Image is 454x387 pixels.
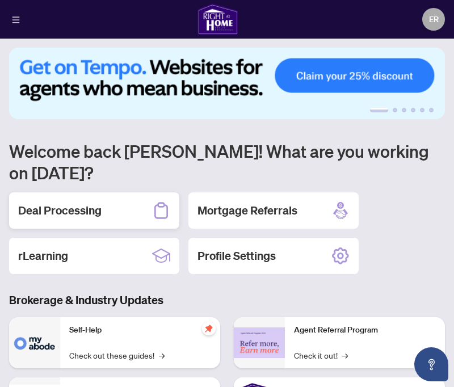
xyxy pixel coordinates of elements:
img: Self-Help [9,317,60,368]
span: pushpin [202,322,216,335]
p: Agent Referral Program [294,324,436,336]
h2: Deal Processing [18,203,102,218]
p: Self-Help [69,324,211,336]
button: 2 [393,108,397,112]
span: → [342,349,348,361]
span: menu [12,16,20,24]
button: 1 [370,108,388,112]
span: → [159,349,165,361]
img: Agent Referral Program [234,327,285,359]
h2: Mortgage Referrals [197,203,297,218]
h2: Profile Settings [197,248,276,264]
a: Check out these guides!→ [69,349,165,361]
button: 4 [411,108,415,112]
button: 3 [402,108,406,112]
span: ER [429,13,439,26]
button: 6 [429,108,434,112]
img: logo [197,3,238,35]
button: Open asap [414,347,448,381]
a: Check it out!→ [294,349,348,361]
h2: rLearning [18,248,68,264]
img: Slide 0 [9,48,445,119]
button: 5 [420,108,424,112]
h3: Brokerage & Industry Updates [9,292,445,308]
h1: Welcome back [PERSON_NAME]! What are you working on [DATE]? [9,140,445,183]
